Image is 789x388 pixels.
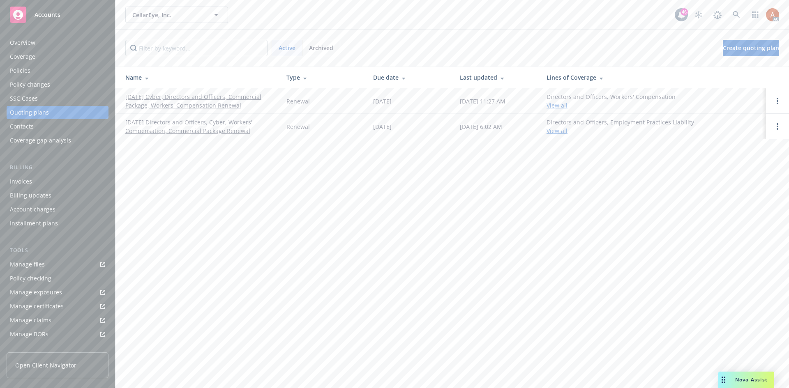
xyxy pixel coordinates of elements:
[547,118,694,135] div: Directors and Officers, Employment Practices Liability
[10,120,34,133] div: Contacts
[286,73,360,82] div: Type
[7,217,108,230] a: Installment plans
[309,44,333,52] span: Archived
[773,96,782,106] a: Open options
[7,106,108,119] a: Quoting plans
[125,118,273,135] a: [DATE] Directors and Officers, Cyber, Workers' Compensation, Commercial Package Renewal
[547,73,759,82] div: Lines of Coverage
[125,92,273,110] a: [DATE] Cyber, Directors and Officers, Commercial Package, Workers' Compensation Renewal
[7,36,108,49] a: Overview
[132,11,203,19] span: CellarEye, Inc.
[10,134,71,147] div: Coverage gap analysis
[7,3,108,26] a: Accounts
[10,328,48,341] div: Manage BORs
[460,122,502,131] div: [DATE] 6:02 AM
[125,40,268,56] input: Filter by keyword...
[7,175,108,188] a: Invoices
[125,7,228,23] button: CellarEye, Inc.
[7,120,108,133] a: Contacts
[7,64,108,77] a: Policies
[10,272,51,285] div: Policy checking
[10,286,62,299] div: Manage exposures
[10,189,51,202] div: Billing updates
[10,92,38,105] div: SSC Cases
[460,73,533,82] div: Last updated
[7,286,108,299] a: Manage exposures
[547,101,568,109] a: View all
[681,8,688,16] div: 46
[10,342,72,355] div: Summary of insurance
[10,78,50,91] div: Policy changes
[690,7,707,23] a: Stop snowing
[718,372,729,388] div: Drag to move
[279,44,295,52] span: Active
[373,73,447,82] div: Due date
[10,258,45,271] div: Manage files
[286,97,310,106] div: Renewal
[7,314,108,327] a: Manage claims
[547,92,676,110] div: Directors and Officers, Workers' Compensation
[7,189,108,202] a: Billing updates
[15,361,76,370] span: Open Client Navigator
[735,376,768,383] span: Nova Assist
[10,106,49,119] div: Quoting plans
[7,78,108,91] a: Policy changes
[10,64,30,77] div: Policies
[10,217,58,230] div: Installment plans
[723,44,779,52] span: Create quoting plan
[7,50,108,63] a: Coverage
[773,122,782,131] a: Open options
[35,11,60,18] span: Accounts
[723,40,779,56] a: Create quoting plan
[7,328,108,341] a: Manage BORs
[7,203,108,216] a: Account charges
[10,203,55,216] div: Account charges
[718,372,774,388] button: Nova Assist
[547,127,568,135] a: View all
[10,314,51,327] div: Manage claims
[728,7,745,23] a: Search
[10,175,32,188] div: Invoices
[10,36,35,49] div: Overview
[125,73,273,82] div: Name
[10,50,35,63] div: Coverage
[286,122,310,131] div: Renewal
[7,342,108,355] a: Summary of insurance
[373,122,392,131] div: [DATE]
[7,300,108,313] a: Manage certificates
[7,134,108,147] a: Coverage gap analysis
[373,97,392,106] div: [DATE]
[7,272,108,285] a: Policy checking
[7,258,108,271] a: Manage files
[747,7,764,23] a: Switch app
[10,300,64,313] div: Manage certificates
[709,7,726,23] a: Report a Bug
[7,92,108,105] a: SSC Cases
[7,246,108,255] div: Tools
[766,8,779,21] img: photo
[460,97,505,106] div: [DATE] 11:27 AM
[7,163,108,172] div: Billing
